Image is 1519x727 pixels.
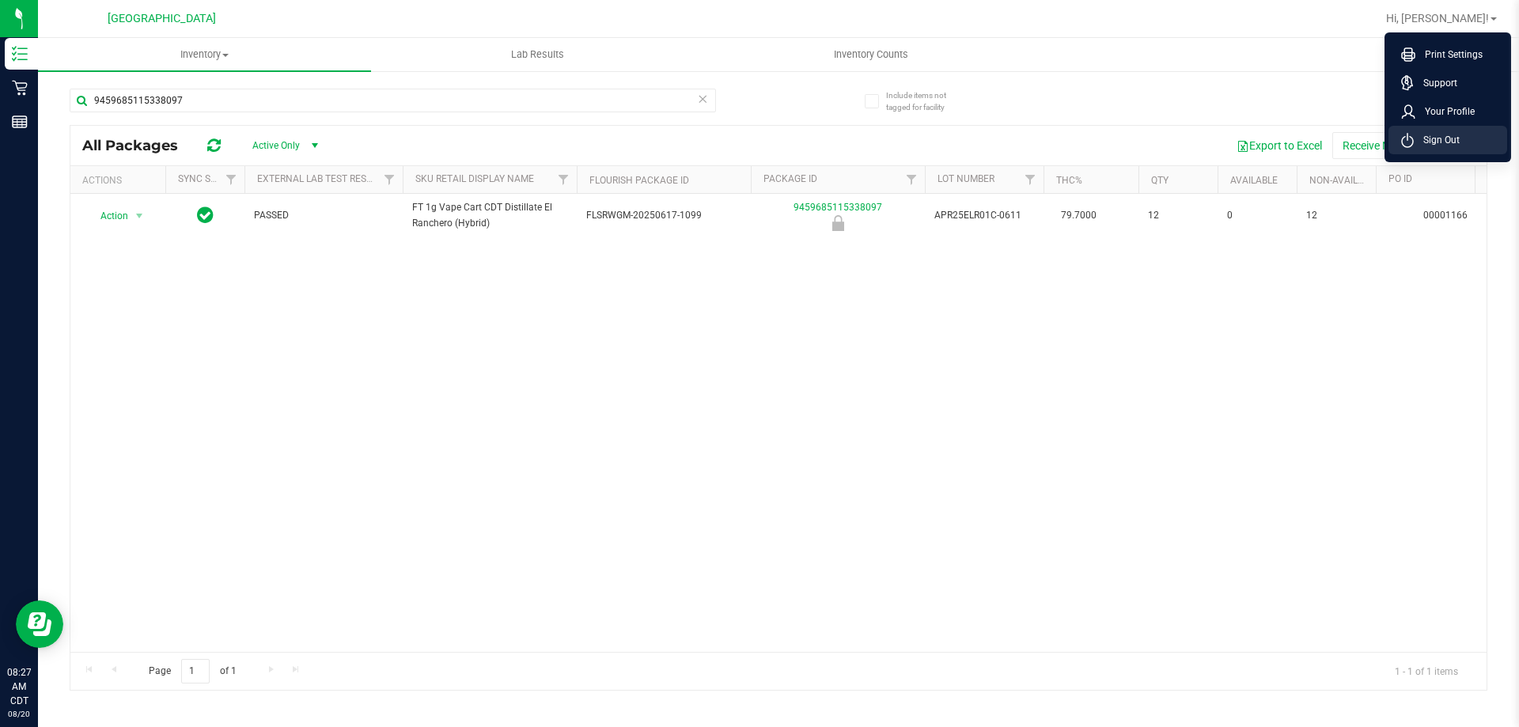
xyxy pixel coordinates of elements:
p: 08:27 AM CDT [7,665,31,708]
span: Clear [697,89,708,109]
a: Sync Status [178,173,239,184]
div: Newly Received [748,215,927,231]
span: Page of 1 [135,659,249,683]
span: FT 1g Vape Cart CDT Distillate El Ranchero (Hybrid) [412,200,567,230]
a: Filter [899,166,925,193]
p: 08/20 [7,708,31,720]
span: select [130,205,150,227]
span: 12 [1306,208,1366,223]
a: Flourish Package ID [589,175,689,186]
a: Lab Results [371,38,704,71]
a: Inventory Counts [704,38,1037,71]
a: Lot Number [938,173,994,184]
button: Receive Non-Cannabis [1332,132,1463,159]
a: 00001166 [1423,210,1468,221]
span: All Packages [82,137,194,154]
a: Support [1401,75,1501,91]
span: PASSED [254,208,393,223]
div: Actions [82,175,159,186]
a: 9459685115338097 [794,202,882,213]
a: THC% [1056,175,1082,186]
a: Filter [1017,166,1044,193]
span: Inventory Counts [813,47,930,62]
span: In Sync [197,204,214,226]
span: [GEOGRAPHIC_DATA] [108,12,216,25]
inline-svg: Inventory [12,46,28,62]
a: External Lab Test Result [257,173,381,184]
span: Lab Results [490,47,585,62]
span: Inventory [38,47,371,62]
span: Sign Out [1414,132,1460,148]
li: Sign Out [1388,126,1507,154]
inline-svg: Retail [12,80,28,96]
input: 1 [181,659,210,683]
span: Action [86,205,129,227]
a: Non-Available [1309,175,1380,186]
inline-svg: Reports [12,114,28,130]
a: Filter [218,166,244,193]
button: Export to Excel [1226,132,1332,159]
span: 12 [1148,208,1208,223]
span: FLSRWGM-20250617-1099 [586,208,741,223]
a: Sku Retail Display Name [415,173,534,184]
a: Qty [1151,175,1169,186]
iframe: Resource center [16,600,63,648]
a: Available [1230,175,1278,186]
span: 79.7000 [1053,204,1104,227]
span: APR25ELR01C-0611 [934,208,1034,223]
span: 1 - 1 of 1 items [1382,659,1471,683]
a: PO ID [1388,173,1412,184]
a: Filter [551,166,577,193]
span: Your Profile [1415,104,1475,119]
a: Filter [377,166,403,193]
span: 0 [1227,208,1287,223]
span: Support [1414,75,1457,91]
span: Print Settings [1415,47,1483,62]
a: Inventory [38,38,371,71]
span: Include items not tagged for facility [886,89,965,113]
input: Search Package ID, Item Name, SKU, Lot or Part Number... [70,89,716,112]
a: Package ID [763,173,817,184]
span: Hi, [PERSON_NAME]! [1386,12,1489,25]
